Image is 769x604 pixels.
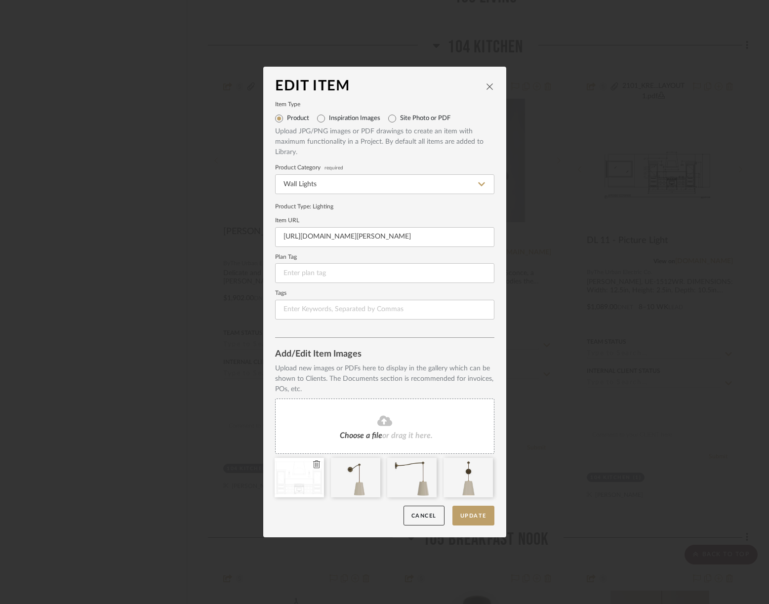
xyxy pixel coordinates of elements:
label: Plan Tag [275,255,494,260]
span: required [324,166,343,170]
div: Upload JPG/PNG images or PDF drawings to create an item with maximum functionality in a Project. ... [275,126,494,158]
label: Site Photo or PDF [400,115,450,122]
label: Item URL [275,218,494,223]
label: Product Category [275,165,494,170]
div: Add/Edit Item Images [275,350,494,360]
input: Type a category to search and select [275,174,494,194]
div: Product Type [275,202,494,211]
input: Enter plan tag [275,263,494,283]
span: Choose a file [340,432,382,440]
input: Enter URL [275,227,494,247]
input: Enter Keywords, Separated by Commas [275,300,494,320]
div: Edit Item [275,79,486,94]
button: Update [452,506,494,526]
mat-radio-group: Select item type [275,111,494,126]
label: Tags [275,291,494,296]
label: Item Type [275,102,494,107]
label: Product [287,115,309,122]
button: close [486,82,494,91]
button: Cancel [404,506,445,526]
span: : Lighting [310,203,333,209]
label: Inspiration Images [329,115,380,122]
div: Upload new images or PDFs here to display in the gallery which can be shown to Clients. The Docum... [275,363,494,395]
span: or drag it here. [382,432,433,440]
